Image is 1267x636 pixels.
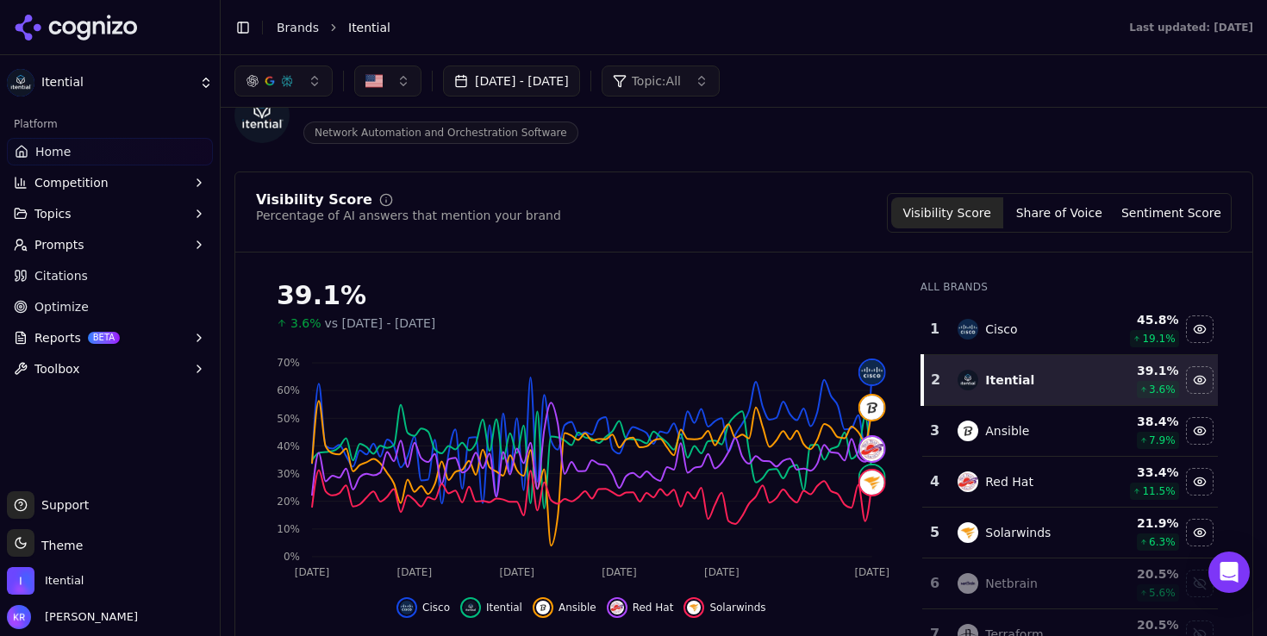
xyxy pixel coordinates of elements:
button: Hide solarwinds data [683,597,765,618]
tr: 4red hatRed Hat33.4%11.5%Hide red hat data [922,457,1218,508]
tspan: 30% [277,468,300,480]
span: Itential [486,601,522,614]
div: 2 [931,370,941,390]
div: 38.4 % [1104,413,1179,430]
img: ansible [536,601,550,614]
span: Toolbox [34,360,80,377]
button: Open organization switcher [7,567,84,595]
img: red hat [860,437,884,461]
a: Citations [7,262,213,290]
nav: breadcrumb [277,19,1095,36]
img: cisco [400,601,414,614]
span: Topics [34,205,72,222]
img: United States [365,72,383,90]
button: Hide itential data [1186,366,1214,394]
span: Ansible [559,601,596,614]
div: 21.9 % [1104,514,1179,532]
img: itential [958,370,978,390]
span: Itential [45,573,84,589]
tr: 3ansibleAnsible38.4%7.9%Hide ansible data [922,406,1218,457]
button: Toolbox [7,355,213,383]
tspan: [DATE] [499,566,534,578]
div: 45.8 % [1104,311,1179,328]
img: itential [860,465,884,489]
tr: 2itentialItential39.1%3.6%Hide itential data [922,355,1218,406]
tspan: 50% [277,413,300,425]
span: Prompts [34,236,84,253]
tspan: 60% [277,384,300,396]
img: cisco [860,360,884,384]
tspan: [DATE] [704,566,740,578]
button: ReportsBETA [7,324,213,352]
button: Topics [7,200,213,228]
span: Reports [34,329,81,346]
span: 19.1 % [1142,332,1175,346]
tspan: [DATE] [602,566,637,578]
a: Brands [277,21,319,34]
button: Hide red hat data [607,597,674,618]
span: [PERSON_NAME] [38,609,138,625]
span: Support [34,496,89,514]
span: 7.9 % [1149,433,1176,447]
img: Itential [234,88,290,143]
img: ansible [958,421,978,441]
div: 6 [929,573,941,594]
button: Hide solarwinds data [1186,519,1214,546]
tr: 5solarwindsSolarwinds21.9%6.3%Hide solarwinds data [922,508,1218,558]
span: Citations [34,267,88,284]
span: Home [35,143,71,160]
div: 39.1 % [1104,362,1179,379]
tspan: 0% [284,551,300,563]
div: Visibility Score [256,193,372,207]
span: BETA [88,332,120,344]
span: Competition [34,174,109,191]
div: Itential [985,371,1034,389]
span: Optimize [34,298,89,315]
span: Theme [34,539,83,552]
tspan: 70% [277,357,300,369]
div: Platform [7,110,213,138]
tspan: 20% [277,496,300,508]
button: Visibility Score [891,197,1003,228]
button: Share of Voice [1003,197,1115,228]
span: 3.6 % [1149,383,1176,396]
div: 39.1% [277,280,886,311]
tspan: 40% [277,440,300,452]
tspan: [DATE] [854,566,889,578]
tr: 1ciscoCisco45.8%19.1%Hide cisco data [922,304,1218,355]
span: Solarwinds [709,601,765,614]
img: netbrain [958,573,978,594]
button: Hide cisco data [396,597,450,618]
button: Hide cisco data [1186,315,1214,343]
img: Kristen Rachels [7,605,31,629]
span: Itential [41,75,192,90]
div: Last updated: [DATE] [1129,21,1253,34]
div: 20.5 % [1104,565,1179,583]
img: itential [464,601,477,614]
div: 1 [929,319,941,340]
button: [DATE] - [DATE] [443,65,580,97]
button: Sentiment Score [1115,197,1227,228]
img: ansible [860,396,884,420]
img: red hat [610,601,624,614]
div: 5 [929,522,941,543]
span: Itential [348,19,390,36]
div: 33.4 % [1104,464,1179,481]
button: Open user button [7,605,138,629]
button: Competition [7,169,213,196]
tspan: [DATE] [295,566,330,578]
tspan: [DATE] [397,566,433,578]
img: cisco [958,319,978,340]
span: Network Automation and Orchestration Software [303,122,578,144]
div: Cisco [985,321,1017,338]
button: Hide red hat data [1186,468,1214,496]
div: 3 [929,421,941,441]
tr: 6netbrainNetbrain20.5%5.6%Show netbrain data [922,558,1218,609]
button: Hide ansible data [533,597,596,618]
button: Show netbrain data [1186,570,1214,597]
img: solarwinds [958,522,978,543]
div: 20.5 % [1104,616,1179,633]
span: 5.6 % [1149,586,1176,600]
div: Percentage of AI answers that mention your brand [256,207,561,224]
img: solarwinds [687,601,701,614]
